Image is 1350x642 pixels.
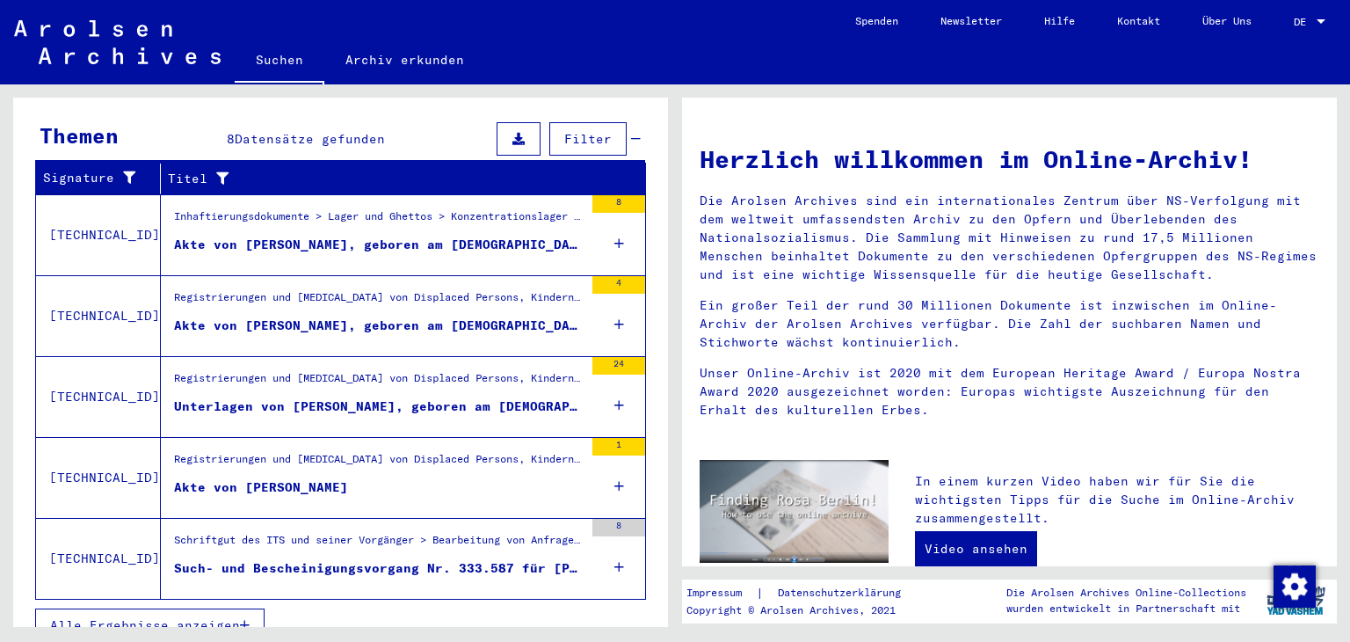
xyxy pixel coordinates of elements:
a: Datenschutzerklärung [764,584,922,602]
span: Alle Ergebnisse anzeigen [50,617,240,633]
p: Die Arolsen Archives sind ein internationales Zentrum über NS-Verfolgung mit dem weltweit umfasse... [700,192,1319,284]
div: Inhaftierungsdokumente > Lager und Ghettos > Konzentrationslager [GEOGRAPHIC_DATA] > Individuelle... [174,208,584,233]
img: Arolsen_neg.svg [14,20,221,64]
div: Akte von [PERSON_NAME], geboren am [DEMOGRAPHIC_DATA] [174,236,584,254]
td: [TECHNICAL_ID] [36,275,161,356]
p: Unser Online-Archiv ist 2020 mit dem European Heritage Award / Europa Nostra Award 2020 ausgezeic... [700,364,1319,419]
div: 1 [592,438,645,456]
td: [TECHNICAL_ID] [36,194,161,275]
div: Registrierungen und [MEDICAL_DATA] von Displaced Persons, Kindern und Vermissten > Unterstützungs... [174,289,584,314]
div: 8 [592,519,645,536]
p: Die Arolsen Archives Online-Collections [1006,585,1246,601]
div: 24 [592,357,645,375]
img: Zustimmung ändern [1274,565,1316,608]
div: | [686,584,922,602]
a: Archiv erkunden [324,39,485,81]
a: Suchen [235,39,324,84]
p: Ein großer Teil der rund 30 Millionen Dokumente ist inzwischen im Online-Archiv der Arolsen Archi... [700,296,1319,352]
td: [TECHNICAL_ID] [36,437,161,518]
div: Unterlagen von [PERSON_NAME], geboren am [DEMOGRAPHIC_DATA], geboren in [GEOGRAPHIC_DATA] und von... [174,398,584,416]
p: Copyright © Arolsen Archives, 2021 [686,602,922,618]
span: 8 [227,131,235,147]
div: 4 [592,276,645,294]
div: 8 [592,195,645,213]
div: Registrierungen und [MEDICAL_DATA] von Displaced Persons, Kindern und Vermissten > Unterstützungs... [174,370,584,395]
span: Filter [564,131,612,147]
div: Schriftgut des ITS und seiner Vorgänger > Bearbeitung von Anfragen > Fallbezogene [MEDICAL_DATA] ... [174,532,584,557]
td: [TECHNICAL_ID] [36,356,161,437]
img: yv_logo.png [1263,579,1329,623]
div: Titel [168,170,602,188]
p: wurden entwickelt in Partnerschaft mit [1006,601,1246,616]
span: DE [1294,16,1313,28]
button: Alle Ergebnisse anzeigen [35,609,265,642]
td: [TECHNICAL_ID] [36,518,161,599]
div: Themen [40,120,119,151]
h1: Herzlich willkommen im Online-Archiv! [700,141,1319,178]
div: Such- und Bescheinigungsvorgang Nr. 333.587 für [PERSON_NAME] geboren [DEMOGRAPHIC_DATA] [174,559,584,578]
a: Impressum [686,584,756,602]
div: Akte von [PERSON_NAME], geboren am [DEMOGRAPHIC_DATA], geboren in [GEOGRAPHIC_DATA] [174,317,584,335]
a: Video ansehen [915,531,1037,566]
button: Filter [549,122,627,156]
div: Signature [43,164,160,193]
div: Signature [43,169,138,187]
p: In einem kurzen Video haben wir für Sie die wichtigsten Tipps für die Suche im Online-Archiv zusa... [915,472,1319,528]
span: Datensätze gefunden [235,131,385,147]
div: Registrierungen und [MEDICAL_DATA] von Displaced Persons, Kindern und Vermissten > Unterstützungs... [174,451,584,476]
div: Akte von [PERSON_NAME] [174,478,348,497]
img: video.jpg [700,460,889,563]
div: Titel [168,164,624,193]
